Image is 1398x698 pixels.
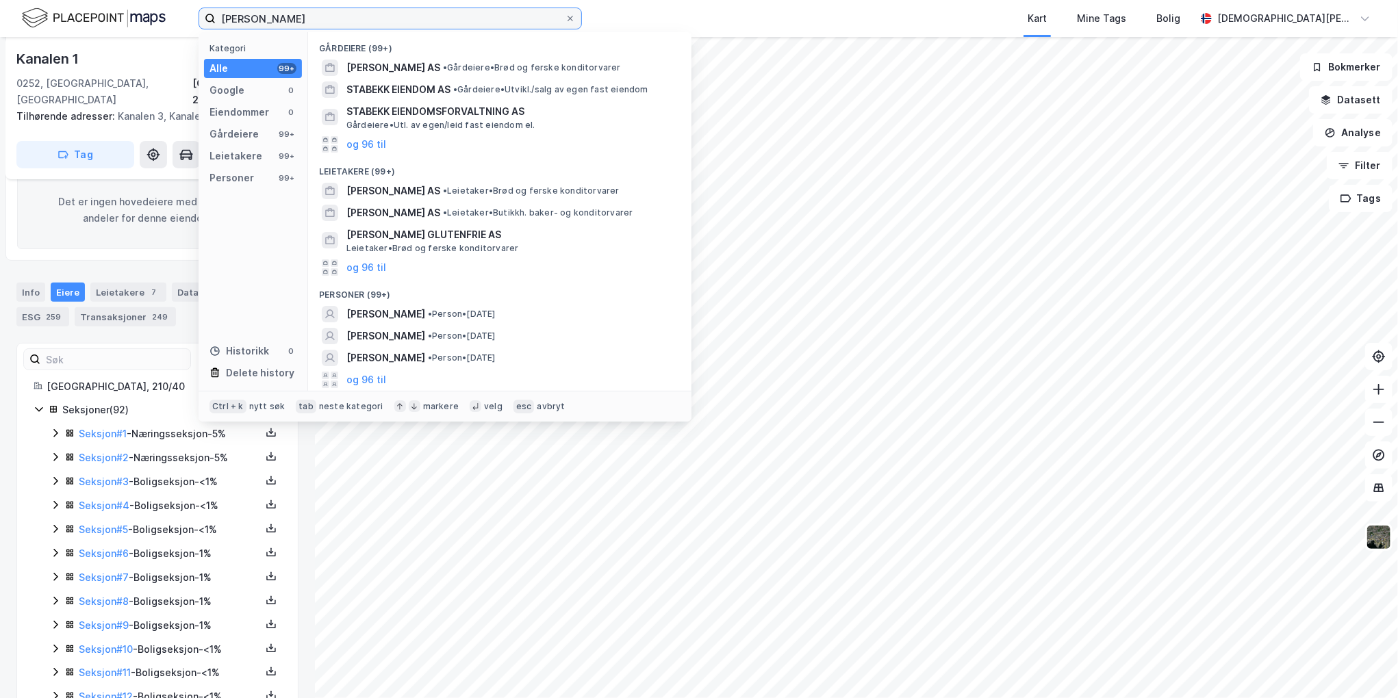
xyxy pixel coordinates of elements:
[346,328,425,344] span: [PERSON_NAME]
[79,617,261,634] div: - Boligseksjon - 1%
[79,547,129,559] a: Seksjon#6
[285,346,296,357] div: 0
[346,183,440,199] span: [PERSON_NAME] AS
[1313,119,1393,146] button: Analyse
[443,62,447,73] span: •
[428,352,432,363] span: •
[296,400,316,413] div: tab
[47,378,281,395] div: [GEOGRAPHIC_DATA], 210/40
[1309,86,1393,114] button: Datasett
[79,641,261,658] div: - Boligseksjon - <1%
[79,428,127,439] a: Seksjon#1
[428,352,496,363] span: Person • [DATE]
[75,307,176,326] div: Transaksjoner
[513,400,535,413] div: esc
[346,259,386,276] button: og 96 til
[443,185,447,196] span: •
[277,151,296,161] div: 99+
[216,8,565,29] input: Søk på adresse, matrikkel, gårdeiere, leietakere eller personer
[1329,185,1393,212] button: Tags
[147,285,161,299] div: 7
[1217,10,1354,27] div: [DEMOGRAPHIC_DATA][PERSON_NAME]
[79,452,129,463] a: Seksjon#2
[346,243,519,254] span: Leietaker • Brød og ferske konditorvarer
[1366,524,1392,550] img: 9k=
[443,62,621,73] span: Gårdeiere • Brød og ferske konditorvarer
[79,500,129,511] a: Seksjon#4
[79,497,261,514] div: - Boligseksjon - <1%
[453,84,457,94] span: •
[16,75,192,108] div: 0252, [GEOGRAPHIC_DATA], [GEOGRAPHIC_DATA]
[346,81,450,98] span: STABEKK EIENDOM AS
[79,667,131,678] a: Seksjon#11
[209,148,262,164] div: Leietakere
[423,401,459,412] div: markere
[428,331,496,341] span: Person • [DATE]
[346,205,440,221] span: [PERSON_NAME] AS
[484,401,503,412] div: velg
[308,32,691,57] div: Gårdeiere (99+)
[209,60,228,77] div: Alle
[209,170,254,186] div: Personer
[428,309,432,319] span: •
[17,171,298,249] div: Det er ingen hovedeiere med signifikante andeler for denne eiendommen
[428,309,496,320] span: Person • [DATE]
[79,426,261,442] div: - Næringsseksjon - 5%
[1028,10,1047,27] div: Kart
[308,155,691,180] div: Leietakere (99+)
[172,283,223,302] div: Datasett
[192,75,298,108] div: [GEOGRAPHIC_DATA], 210/40
[443,207,633,218] span: Leietaker • Butikkh. baker- og konditorvarer
[79,450,261,466] div: - Næringsseksjon - 5%
[79,593,261,610] div: - Boligseksjon - 1%
[277,129,296,140] div: 99+
[285,107,296,118] div: 0
[79,643,133,655] a: Seksjon#10
[62,402,281,418] div: Seksjoner ( 92 )
[79,523,128,535] a: Seksjon#5
[346,103,675,120] span: STABEKK EIENDOMSFORVALTNING AS
[79,571,129,583] a: Seksjon#7
[43,310,64,324] div: 259
[16,307,69,326] div: ESG
[537,401,565,412] div: avbryt
[16,283,45,302] div: Info
[277,172,296,183] div: 99+
[51,283,85,302] div: Eiere
[79,595,129,607] a: Seksjon#8
[22,6,166,30] img: logo.f888ab2527a4732fd821a326f86c7f29.svg
[346,120,535,131] span: Gårdeiere • Utl. av egen/leid fast eiendom el.
[443,207,447,218] span: •
[209,82,244,99] div: Google
[428,331,432,341] span: •
[209,104,269,120] div: Eiendommer
[346,372,386,388] button: og 96 til
[277,63,296,74] div: 99+
[79,474,261,490] div: - Boligseksjon - <1%
[90,283,166,302] div: Leietakere
[346,136,386,153] button: og 96 til
[209,43,302,53] div: Kategori
[16,110,118,122] span: Tilhørende adresser:
[249,401,285,412] div: nytt søk
[346,306,425,322] span: [PERSON_NAME]
[209,343,269,359] div: Historikk
[1077,10,1126,27] div: Mine Tags
[346,60,440,76] span: [PERSON_NAME] AS
[79,619,129,631] a: Seksjon#9
[1330,632,1398,698] iframe: Chat Widget
[226,365,294,381] div: Delete history
[319,401,383,412] div: neste kategori
[209,126,259,142] div: Gårdeiere
[209,400,246,413] div: Ctrl + k
[79,545,261,562] div: - Boligseksjon - 1%
[1327,152,1393,179] button: Filter
[16,108,288,125] div: Kanalen 3, Kanalen 5
[285,85,296,96] div: 0
[443,185,620,196] span: Leietaker • Brød og ferske konditorvarer
[346,350,425,366] span: [PERSON_NAME]
[453,84,648,95] span: Gårdeiere • Utvikl./salg av egen fast eiendom
[1156,10,1180,27] div: Bolig
[79,664,261,681] div: - Boligseksjon - <1%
